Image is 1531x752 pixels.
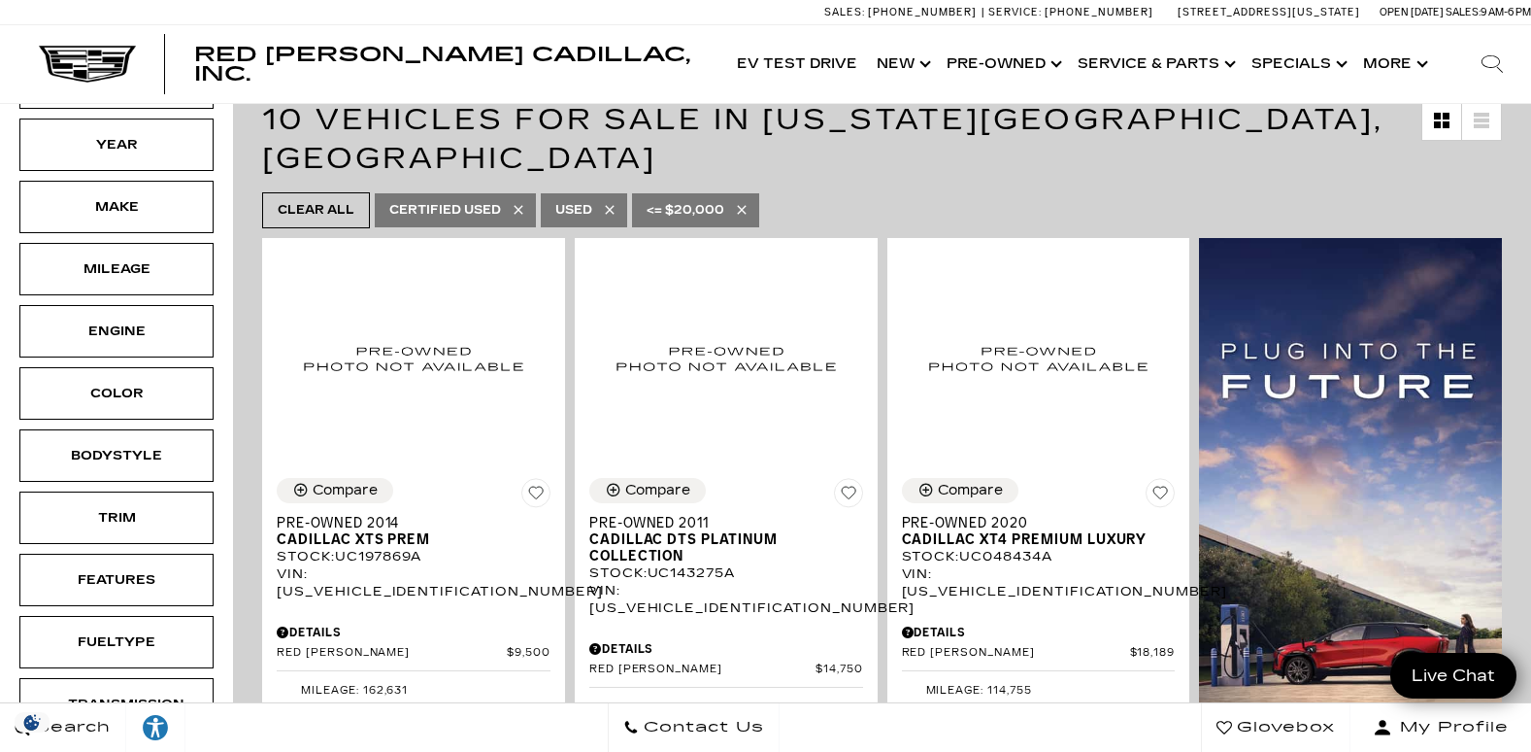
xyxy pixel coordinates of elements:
[19,554,214,606] div: FeaturesFeatures
[126,703,185,752] a: Explore your accessibility options
[194,43,690,85] span: Red [PERSON_NAME] Cadillac, Inc.
[277,646,507,661] span: Red [PERSON_NAME]
[1146,478,1175,515] button: Save Vehicle
[68,569,165,591] div: Features
[902,515,1176,548] a: Pre-Owned 2020Cadillac XT4 Premium Luxury
[589,564,863,582] div: Stock : UC143275A
[68,694,165,715] div: Transmission
[902,548,1176,565] div: Stock : UC048434A
[589,531,849,564] span: Cadillac DTS Platinum Collection
[277,681,550,701] li: Mileage: 162,631
[982,7,1158,17] a: Service: [PHONE_NUMBER]
[1178,6,1360,18] a: [STREET_ADDRESS][US_STATE]
[589,640,863,658] div: Pricing Details - Pre-Owned 2011 Cadillac DTS Platinum Collection
[10,712,54,733] section: Click to Open Cookie Consent Modal
[68,445,165,466] div: Bodystyle
[938,482,1003,499] div: Compare
[521,478,550,515] button: Save Vehicle
[68,134,165,155] div: Year
[277,646,550,661] a: Red [PERSON_NAME] $9,500
[589,663,815,677] span: Red [PERSON_NAME]
[1068,25,1242,103] a: Service & Parts
[1390,653,1516,699] a: Live Chat
[277,565,550,600] div: VIN: [US_VEHICLE_IDENTIFICATION_NUMBER]
[68,196,165,218] div: Make
[68,258,165,280] div: Mileage
[824,6,865,18] span: Sales:
[262,102,1383,176] span: 10 Vehicles for Sale in [US_STATE][GEOGRAPHIC_DATA], [GEOGRAPHIC_DATA]
[589,253,863,463] img: 2011 Cadillac DTS Platinum Collection
[1350,703,1531,752] button: Open user profile menu
[902,253,1176,463] img: 2020 Cadillac XT4 Premium Luxury
[926,701,1176,720] span: Exterior: Stellar Black Metallic
[902,646,1130,661] span: Red [PERSON_NAME]
[389,198,501,222] span: Certified Used
[727,25,867,103] a: EV Test Drive
[10,712,54,733] img: Opt-Out Icon
[902,515,1161,531] span: Pre-Owned 2020
[608,703,780,752] a: Contact Us
[19,305,214,358] div: EngineEngine
[834,478,863,515] button: Save Vehicle
[277,531,536,548] span: Cadillac XTS PREM
[277,624,550,641] div: Pricing Details - Pre-Owned 2014 Cadillac XTS PREM
[1481,6,1531,18] span: 9 AM-6 PM
[639,714,764,741] span: Contact Us
[902,624,1176,641] div: Pricing Details - Pre-Owned 2020 Cadillac XT4 Premium Luxury
[1453,25,1531,103] div: Search
[39,46,136,83] img: Cadillac Dark Logo with Cadillac White Text
[1392,714,1509,741] span: My Profile
[19,181,214,233] div: MakeMake
[68,383,165,404] div: Color
[277,478,393,503] button: Compare Vehicle
[19,243,214,295] div: MileageMileage
[507,646,550,661] span: $9,500
[277,515,550,548] a: Pre-Owned 2014Cadillac XTS PREM
[68,321,165,342] div: Engine
[313,482,378,499] div: Compare
[1045,6,1153,18] span: [PHONE_NUMBER]
[19,492,214,544] div: TrimTrim
[194,45,708,84] a: Red [PERSON_NAME] Cadillac, Inc.
[902,531,1161,548] span: Cadillac XT4 Premium Luxury
[68,507,165,529] div: Trim
[589,515,849,531] span: Pre-Owned 2011
[589,478,706,503] button: Compare Vehicle
[1446,6,1481,18] span: Sales:
[868,6,977,18] span: [PHONE_NUMBER]
[19,367,214,420] div: ColorColor
[988,6,1042,18] span: Service:
[278,198,354,222] span: Clear All
[19,429,214,482] div: BodystyleBodystyle
[1232,714,1335,741] span: Glovebox
[277,253,550,463] img: 2014 Cadillac XTS PREM
[1380,6,1444,18] span: Open [DATE]
[68,632,165,653] div: Fueltype
[589,582,863,617] div: VIN: [US_VEHICLE_IDENTIFICATION_NUMBER]
[937,25,1068,103] a: Pre-Owned
[126,713,184,742] div: Explore your accessibility options
[815,663,863,677] span: $14,750
[19,119,214,171] div: YearYear
[19,616,214,668] div: FueltypeFueltype
[589,663,863,677] a: Red [PERSON_NAME] $14,750
[824,7,982,17] a: Sales: [PHONE_NUMBER]
[1130,646,1176,661] span: $18,189
[277,515,536,531] span: Pre-Owned 2014
[902,681,1176,701] li: Mileage: 114,755
[301,701,550,720] span: Exterior: White Diamond Tricoat
[867,25,937,103] a: New
[30,714,111,741] span: Search
[647,198,724,222] span: <= $20,000
[1422,101,1461,140] a: Grid View
[1353,25,1434,103] button: More
[902,646,1176,661] a: Red [PERSON_NAME] $18,189
[589,698,863,717] li: Mileage: 53,295
[277,548,550,565] div: Stock : UC197869A
[19,678,214,731] div: TransmissionTransmission
[902,565,1176,600] div: VIN: [US_VEHICLE_IDENTIFICATION_NUMBER]
[589,515,863,564] a: Pre-Owned 2011Cadillac DTS Platinum Collection
[1201,703,1350,752] a: Glovebox
[625,482,690,499] div: Compare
